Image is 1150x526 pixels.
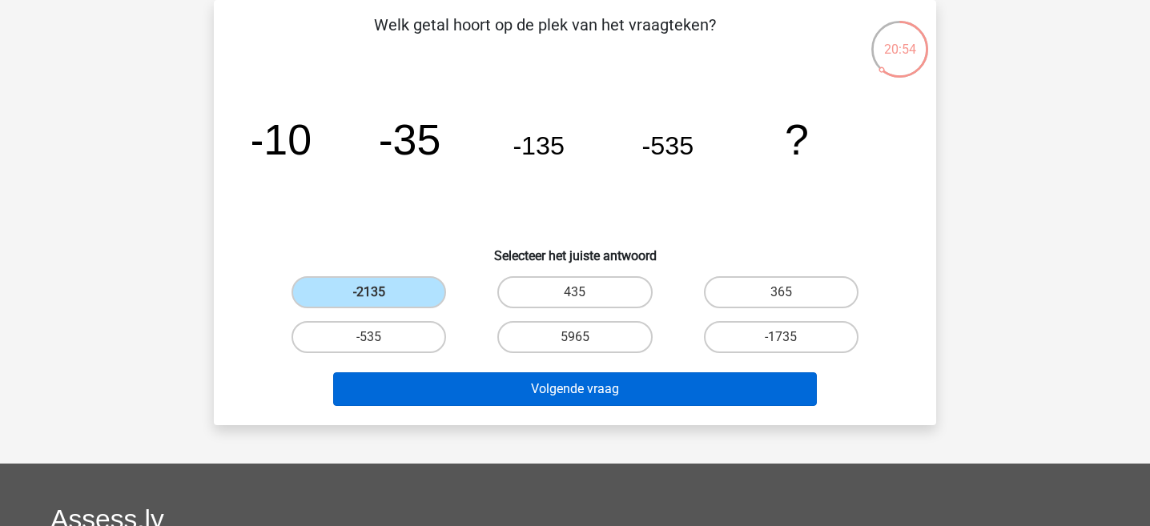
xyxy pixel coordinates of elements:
tspan: -135 [513,131,565,160]
button: Volgende vraag [333,372,818,406]
label: -2135 [292,276,446,308]
tspan: ? [785,115,809,163]
label: 435 [497,276,652,308]
tspan: -535 [642,131,694,160]
h6: Selecteer het juiste antwoord [239,235,911,263]
label: -535 [292,321,446,353]
label: -1735 [704,321,858,353]
tspan: -10 [249,115,312,163]
p: Welk getal hoort op de plek van het vraagteken? [239,13,850,61]
label: 365 [704,276,858,308]
div: 20:54 [870,19,930,59]
label: 5965 [497,321,652,353]
tspan: -35 [379,115,441,163]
